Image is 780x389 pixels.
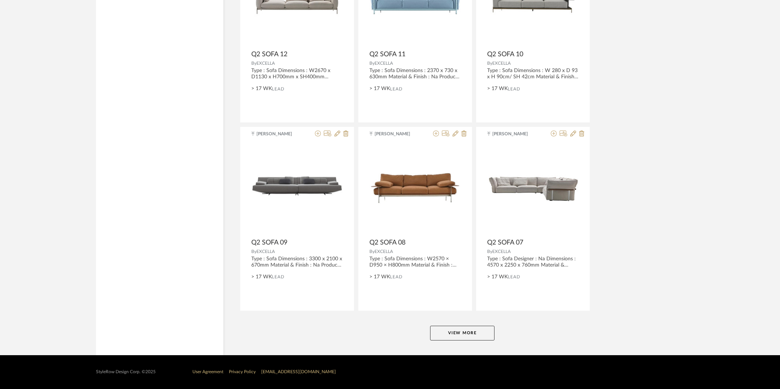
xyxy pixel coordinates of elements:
[369,50,405,58] span: Q2 SOFA 11
[251,249,256,254] span: By
[487,273,508,281] span: > 17 WK
[251,68,343,80] div: Type : Sofa Dimensions : W2670 x D1130 x H700mm x SH400mm Product Description : Na Additional inf...
[369,68,461,80] div: Type : Sofa Dimensions : 2370 x 730 x 630mm Material & Finish : Na Product Description : Na Addit...
[369,249,375,254] span: By
[251,85,272,93] span: > 17 WK
[487,256,579,268] div: Type : Sofa Designer : Na Dimensions : 4570 x 2250 x 760mm Material & Finish : Na Product Descrip...
[492,249,511,254] span: EXCELLA
[192,370,223,374] a: User Agreement
[369,61,375,65] span: By
[251,61,256,65] span: By
[508,86,520,92] span: Lead
[487,249,492,254] span: By
[251,173,343,204] img: Q2 SOFA 09
[487,85,508,93] span: > 17 WK
[229,370,256,374] a: Privacy Policy
[256,249,275,254] span: EXCELLA
[492,61,511,65] span: EXCELLA
[369,256,461,268] div: Type : Sofa Dimensions : W2570 × D950 × H800mm Material & Finish : 304 Stainless steel, mirror st...
[375,249,393,254] span: EXCELLA
[508,274,520,279] span: Lead
[272,274,284,279] span: Lead
[256,61,275,65] span: EXCELLA
[369,239,405,247] span: Q2 SOFA 08
[369,273,390,281] span: > 17 WK
[256,131,303,137] span: [PERSON_NAME]
[487,239,523,247] span: Q2 SOFA 07
[369,173,461,204] img: Q2 SOFA 08
[430,326,494,340] button: View More
[487,143,579,235] div: 0
[251,239,287,247] span: Q2 SOFA 09
[375,131,421,137] span: [PERSON_NAME]
[492,131,539,137] span: [PERSON_NAME]
[487,68,579,80] div: Type : Sofa Dimensions : W 280 x D 93 x H 90cm/ SH 42cm Material & Finish : Na Product Descriptio...
[390,86,403,92] span: Lead
[272,86,284,92] span: Lead
[251,50,287,58] span: Q2 SOFA 12
[96,369,156,375] div: StyleRow Design Corp. ©2025
[251,273,272,281] span: > 17 WK
[487,175,579,202] img: Q2 SOFA 07
[487,61,492,65] span: By
[487,50,523,58] span: Q2 SOFA 10
[251,256,343,268] div: Type : Sofa Dimensions : 3300 x 2100 x 670mm Material & Finish : Na Product Description : Na Addi...
[369,85,390,93] span: > 17 WK
[390,274,403,279] span: Lead
[261,370,336,374] a: [EMAIL_ADDRESS][DOMAIN_NAME]
[375,61,393,65] span: EXCELLA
